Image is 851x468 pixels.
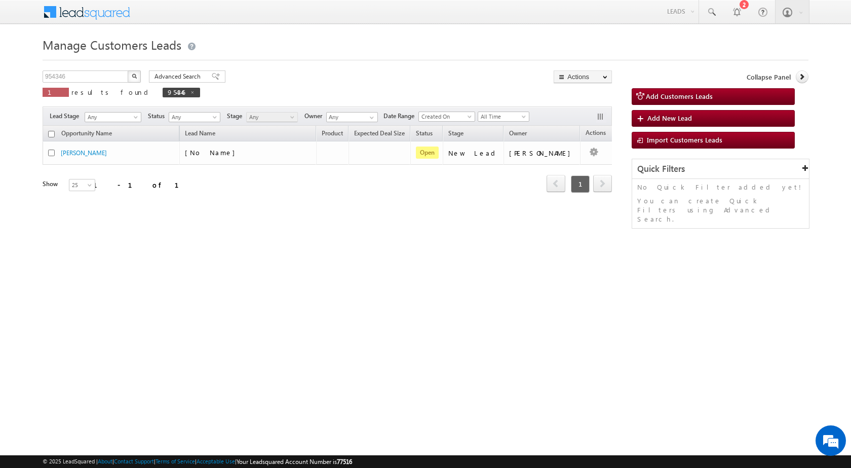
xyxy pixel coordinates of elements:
[43,37,181,53] span: Manage Customers Leads
[364,113,377,123] a: Show All Items
[509,149,575,158] div: [PERSON_NAME]
[478,112,526,121] span: All Time
[647,135,722,144] span: Import Customers Leads
[227,112,246,121] span: Stage
[418,112,475,122] a: Created On
[632,159,809,179] div: Quick Filters
[169,113,217,122] span: Any
[43,179,61,189] div: Show
[647,114,692,122] span: Add New Lead
[581,127,611,140] span: Actions
[85,113,138,122] span: Any
[114,458,154,464] a: Contact Support
[509,129,527,137] span: Owner
[448,149,499,158] div: New Lead
[571,175,590,193] span: 1
[61,129,112,137] span: Opportunity Name
[416,147,439,159] span: Open
[69,179,95,191] a: 25
[593,175,612,192] span: next
[61,149,107,157] a: [PERSON_NAME]
[354,129,405,137] span: Expected Deal Size
[48,131,55,137] input: Check all records
[322,129,343,137] span: Product
[547,176,565,192] a: prev
[168,88,185,96] span: 954346
[304,112,326,121] span: Owner
[547,175,565,192] span: prev
[93,179,191,191] div: 1 - 1 of 1
[326,112,378,122] input: Type to Search
[246,112,298,122] a: Any
[419,112,472,121] span: Created On
[478,112,529,122] a: All Time
[156,458,195,464] a: Terms of Service
[383,112,418,121] span: Date Range
[637,183,804,192] p: No Quick Filter added yet!
[337,458,352,465] span: 77516
[554,70,612,83] button: Actions
[180,128,220,141] span: Lead Name
[197,458,235,464] a: Acceptable Use
[56,128,117,141] a: Opportunity Name
[98,458,112,464] a: About
[169,112,220,122] a: Any
[50,112,83,121] span: Lead Stage
[349,128,410,141] a: Expected Deal Size
[747,73,791,82] span: Collapse Panel
[637,196,804,224] p: You can create Quick Filters using Advanced Search.
[646,92,713,100] span: Add Customers Leads
[237,458,352,465] span: Your Leadsquared Account Number is
[69,181,96,190] span: 25
[448,129,463,137] span: Stage
[593,176,612,192] a: next
[411,128,438,141] a: Status
[71,88,152,96] span: results found
[148,112,169,121] span: Status
[132,74,137,79] img: Search
[43,457,352,466] span: © 2025 LeadSquared | | | | |
[48,88,64,96] span: 1
[443,128,469,141] a: Stage
[154,72,204,81] span: Advanced Search
[85,112,141,122] a: Any
[247,113,295,122] span: Any
[185,148,240,157] span: [No Name]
